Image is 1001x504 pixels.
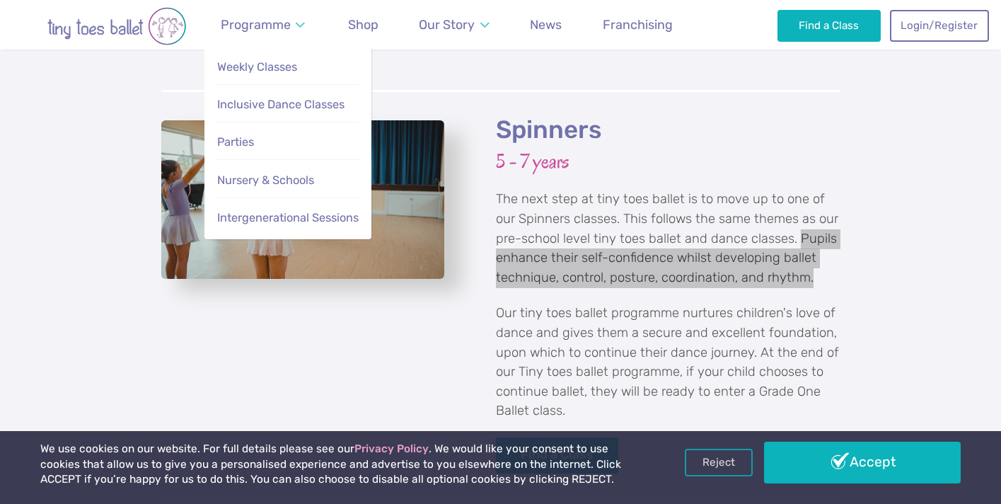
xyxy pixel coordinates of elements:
[496,149,840,175] h3: 5 - 7 years
[685,449,753,476] a: Reject
[890,10,989,41] a: Login/Register
[217,173,314,187] span: Nursery & Schools
[764,442,961,483] a: Accept
[496,190,840,287] p: The next step at tiny toes ballet is to move up to one of our Spinners classes. This follows the ...
[216,53,359,82] a: Weekly Classes
[216,128,359,157] a: Parties
[216,166,359,195] a: Nursery & Schools
[496,304,840,421] p: Our tiny toes ballet programme nurtures children's love of dance and gives them a secure and exce...
[596,9,679,41] a: Franchising
[354,442,429,455] a: Privacy Policy
[603,17,673,32] span: Franchising
[419,17,475,32] span: Our Story
[217,98,345,111] span: Inclusive Dance Classes
[412,9,496,41] a: Our Story
[221,17,291,32] span: Programme
[214,9,312,41] a: Programme
[40,442,639,488] p: We use cookies on our website. For full details please see our . We would like your consent to us...
[777,10,881,41] a: Find a Class
[530,17,562,32] span: News
[216,91,359,120] a: Inclusive Dance Classes
[523,9,568,41] a: News
[216,204,359,233] a: Intergenerational Sessions
[348,17,378,32] span: Shop
[217,211,359,224] span: Intergenerational Sessions
[342,9,385,41] a: Shop
[217,60,297,74] span: Weekly Classes
[18,7,216,45] img: tiny toes ballet
[161,120,444,280] a: View full-size image
[217,135,254,149] span: Parties
[496,115,840,146] h2: Spinners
